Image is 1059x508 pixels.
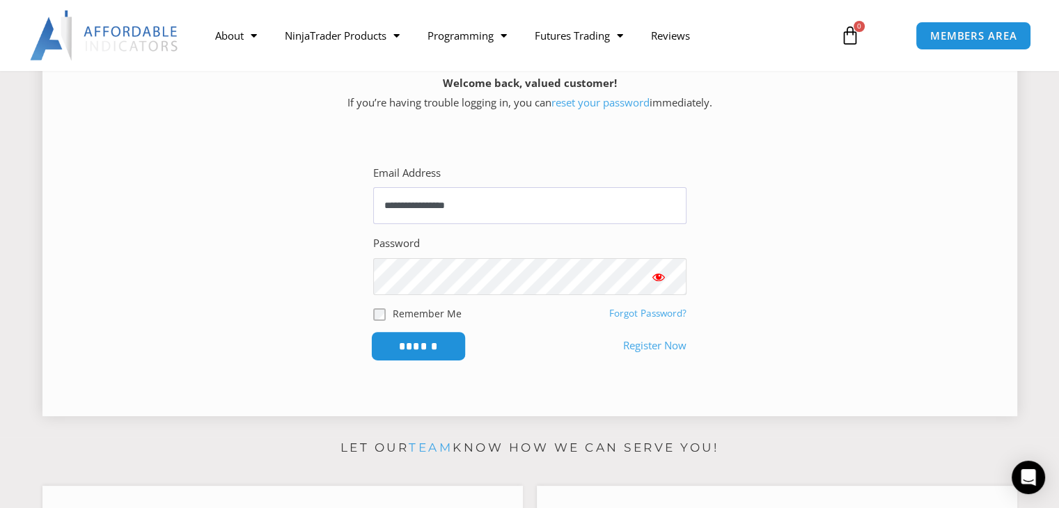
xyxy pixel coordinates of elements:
a: Futures Trading [521,19,637,51]
a: About [201,19,271,51]
a: Programming [414,19,521,51]
a: Register Now [623,336,687,356]
span: 0 [854,21,865,32]
label: Email Address [373,164,441,183]
a: team [409,440,453,454]
p: Let our know how we can serve you! [42,437,1017,459]
img: LogoAI [30,10,180,61]
a: 0 [819,15,881,56]
a: Forgot Password? [609,307,687,319]
label: Remember Me [393,306,462,321]
span: MEMBERS AREA [930,31,1017,41]
nav: Menu [201,19,826,51]
p: If you’re having trouble logging in, you can immediately. [67,74,993,113]
a: reset your password [551,95,650,109]
strong: Welcome back, valued customer! [443,76,617,90]
a: NinjaTrader Products [271,19,414,51]
a: MEMBERS AREA [916,22,1032,50]
label: Password [373,234,420,253]
div: Open Intercom Messenger [1012,461,1045,494]
a: Reviews [637,19,704,51]
button: Show password [631,258,687,295]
